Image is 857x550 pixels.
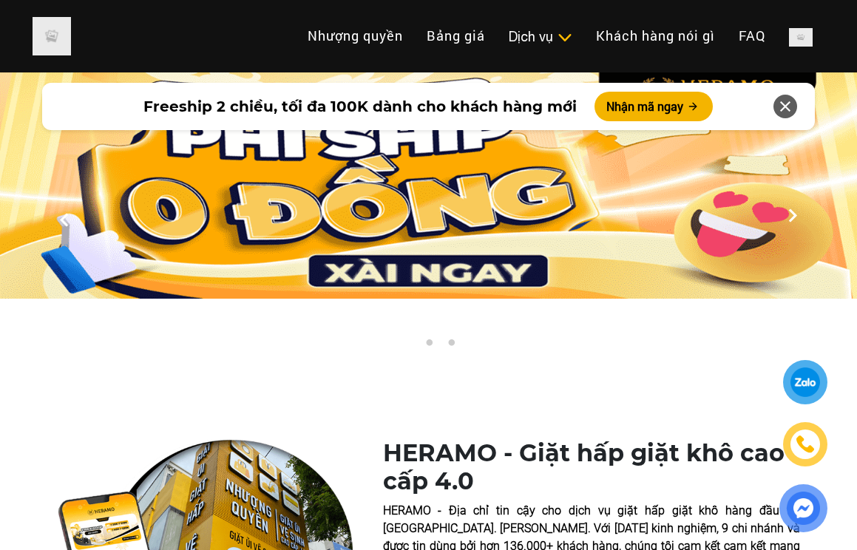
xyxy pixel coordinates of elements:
a: Nhượng quyền [296,20,415,52]
a: FAQ [727,20,777,52]
button: 3 [444,339,458,353]
img: subToggleIcon [557,30,572,45]
a: Bảng giá [415,20,497,52]
span: Freeship 2 chiều, tối đa 100K dành cho khách hàng mới [143,95,577,118]
img: phone-icon [796,435,814,453]
button: 2 [421,339,436,353]
a: Khách hàng nói gì [584,20,727,52]
button: 1 [399,339,414,353]
button: Nhận mã ngay [595,92,713,121]
div: Dịch vụ [509,27,572,47]
a: phone-icon [785,424,825,464]
h1: HERAMO - Giặt hấp giặt khô cao cấp 4.0 [383,439,800,496]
